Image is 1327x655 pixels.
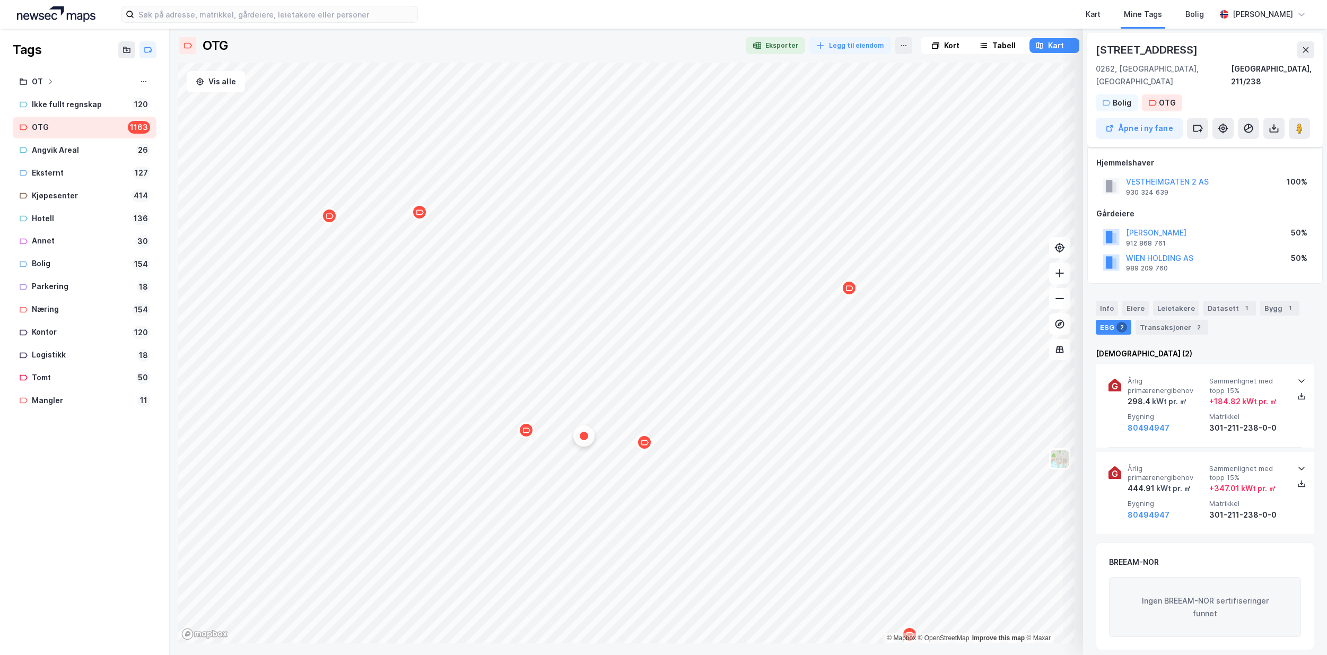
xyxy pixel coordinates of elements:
div: 127 [133,167,150,179]
span: Årlig primærenergibehov [1128,464,1205,483]
div: Map marker [841,280,857,296]
div: 0262, [GEOGRAPHIC_DATA], [GEOGRAPHIC_DATA] [1096,63,1231,88]
div: Map marker [636,434,652,450]
a: Kjøpesenter414 [13,185,156,207]
div: Kart [1086,8,1101,21]
div: Tomt [32,371,132,385]
a: Angvik Areal26 [13,139,156,161]
div: 100% [1287,176,1307,188]
a: Bolig154 [13,253,156,275]
a: Mangler11 [13,390,156,412]
div: Kart [1048,39,1064,52]
div: Bolig [32,257,128,270]
span: Bygning [1128,412,1205,421]
div: Kort [944,39,959,52]
button: Vis alle [187,71,245,92]
a: Improve this map [972,634,1025,642]
div: 11 [137,394,150,407]
div: Map marker [518,422,534,438]
span: Sammenlignet med topp 15% [1209,464,1287,483]
div: OT [32,75,43,89]
span: Årlig primærenergibehov [1128,377,1205,395]
div: [PERSON_NAME] [1233,8,1293,21]
div: Hotell [32,212,127,225]
a: Maxar [1026,634,1051,642]
div: [DEMOGRAPHIC_DATA] (2) [1096,347,1314,360]
div: [STREET_ADDRESS] [1096,41,1200,58]
span: Sammenlignet med topp 15% [1209,377,1287,395]
div: 50% [1291,252,1307,265]
div: Hjemmelshaver [1096,156,1314,169]
div: OTG [203,37,228,54]
img: Z [1050,449,1070,469]
a: Annet30 [13,230,156,252]
div: 2 [1193,322,1204,333]
div: kWt pr. ㎡ [1155,482,1191,495]
canvas: Map [178,63,1075,643]
div: 1 [1285,303,1295,313]
div: Tabell [992,39,1016,52]
div: Transaksjoner [1136,320,1208,335]
a: Hotell136 [13,208,156,230]
div: Annet [32,234,131,248]
div: Kjøpesenter [32,189,127,203]
div: Bolig [1113,97,1131,109]
a: Ikke fullt regnskap120 [13,94,156,116]
div: Angvik Areal [32,144,132,157]
div: ESG [1096,320,1131,335]
div: 414 [132,189,150,202]
div: 2 [1116,322,1127,333]
div: Mangler [32,394,133,407]
div: Mine Tags [1124,8,1162,21]
div: 18 [137,349,150,362]
div: 989 209 760 [1126,264,1168,273]
div: 136 [132,212,150,225]
div: Ingen BREEAM-NOR sertifiseringer funnet [1109,577,1301,637]
a: Logistikk18 [13,344,156,366]
div: Eksternt [32,167,128,180]
div: 30 [135,235,150,248]
div: Eiere [1122,301,1149,316]
div: 930 324 639 [1126,188,1168,197]
a: Mapbox homepage [181,628,228,640]
div: kWt pr. ㎡ [1150,395,1187,408]
img: logo.a4113a55bc3d86da70a041830d287a7e.svg [17,6,95,22]
div: Ikke fullt regnskap [32,98,128,111]
a: Mapbox [887,634,916,642]
div: + 184.82 kWt pr. ㎡ [1209,395,1277,408]
div: Kontrollprogram for chat [1274,604,1327,655]
div: 18 [137,281,150,293]
div: [GEOGRAPHIC_DATA], 211/238 [1231,63,1314,88]
div: 1 [1241,303,1252,313]
button: 80494947 [1128,509,1169,521]
div: Kontor [32,326,128,339]
a: Eksternt127 [13,162,156,184]
div: BREEAM-NOR [1109,556,1159,569]
span: Matrikkel [1209,412,1287,421]
div: 154 [132,303,150,316]
div: 1163 [128,121,150,134]
div: 50 [136,371,150,384]
input: Søk på adresse, matrikkel, gårdeiere, leietakere eller personer [134,6,417,22]
a: Tomt50 [13,367,156,389]
span: Bygning [1128,499,1205,508]
div: 301-211-238-0-0 [1209,509,1287,521]
div: Map marker [902,626,918,642]
iframe: Chat Widget [1274,604,1327,655]
a: Kontor120 [13,321,156,343]
button: Eksporter [746,37,805,54]
div: 912 868 761 [1126,239,1166,248]
button: 80494947 [1128,422,1169,434]
a: Næring154 [13,299,156,320]
div: Bygg [1260,301,1299,316]
div: Datasett [1203,301,1256,316]
div: 298.4 [1128,395,1187,408]
div: 26 [136,144,150,156]
div: 301-211-238-0-0 [1209,422,1287,434]
div: 154 [132,258,150,270]
div: Bolig [1185,8,1204,21]
div: Map marker [580,432,588,440]
div: Parkering [32,280,133,293]
div: OTG [1159,97,1176,109]
div: Leietakere [1153,301,1199,316]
